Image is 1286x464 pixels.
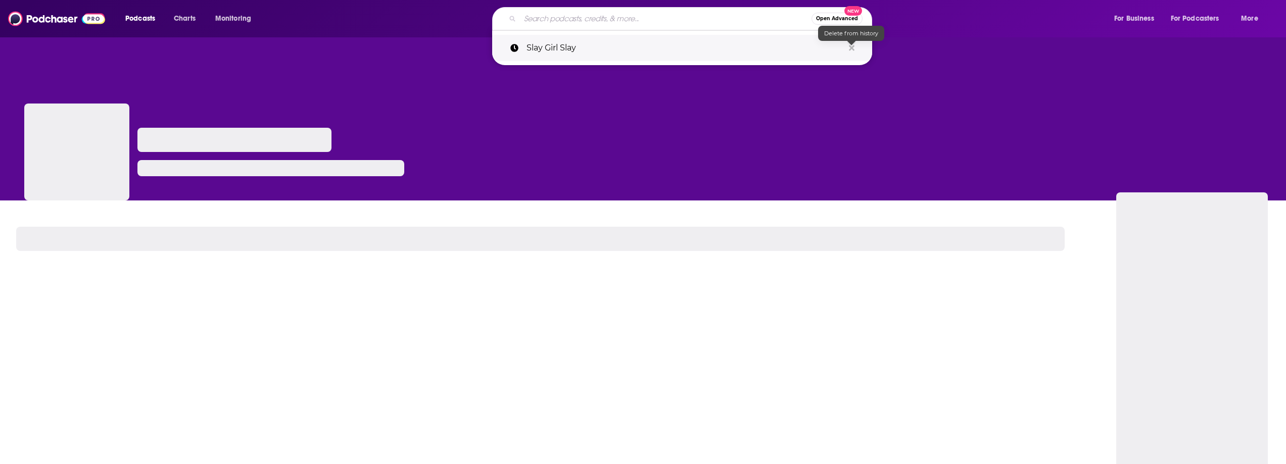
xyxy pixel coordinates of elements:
button: open menu [1107,11,1167,27]
span: Charts [174,12,196,26]
span: For Podcasters [1171,12,1219,26]
button: open menu [118,11,168,27]
p: Slay Girl Slay [527,35,844,61]
button: open menu [1164,11,1234,27]
span: Podcasts [125,12,155,26]
span: Monitoring [215,12,251,26]
input: Search podcasts, credits, & more... [520,11,812,27]
span: New [844,6,863,16]
button: Open AdvancedNew [812,13,863,25]
button: open menu [1234,11,1271,27]
img: Podchaser - Follow, Share and Rate Podcasts [8,9,105,28]
a: Charts [167,11,202,27]
div: Delete from history [818,26,884,41]
span: For Business [1114,12,1154,26]
a: Slay Girl Slay [492,35,872,61]
div: Search podcasts, credits, & more... [502,7,882,30]
span: Open Advanced [816,16,858,21]
span: More [1241,12,1258,26]
button: open menu [208,11,264,27]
